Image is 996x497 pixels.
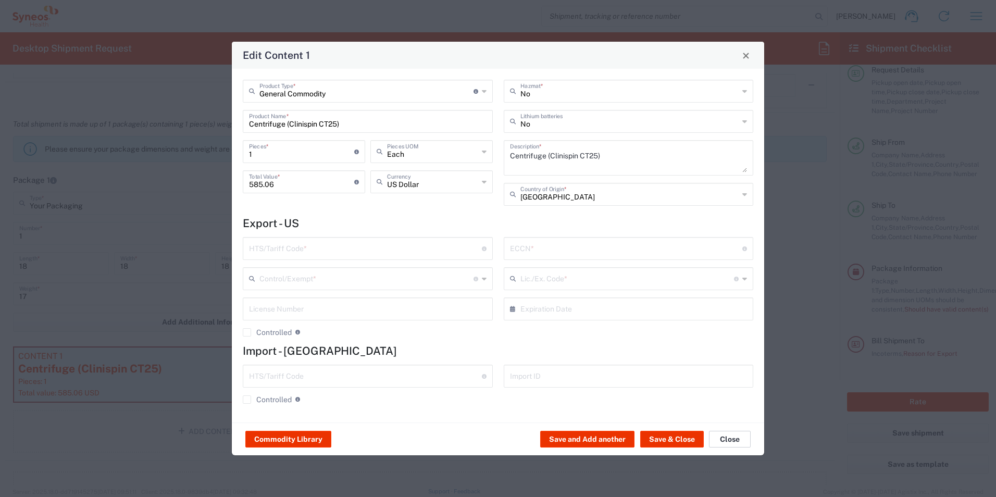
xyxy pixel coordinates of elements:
button: Save and Add another [540,431,634,448]
button: Close [739,48,753,63]
h4: Import - [GEOGRAPHIC_DATA] [243,344,753,357]
h4: Export - US [243,217,753,230]
label: Controlled [243,395,292,404]
button: Save & Close [640,431,704,448]
button: Close [709,431,751,448]
button: Commodity Library [245,431,331,448]
h4: Edit Content 1 [243,47,310,63]
label: Controlled [243,328,292,337]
